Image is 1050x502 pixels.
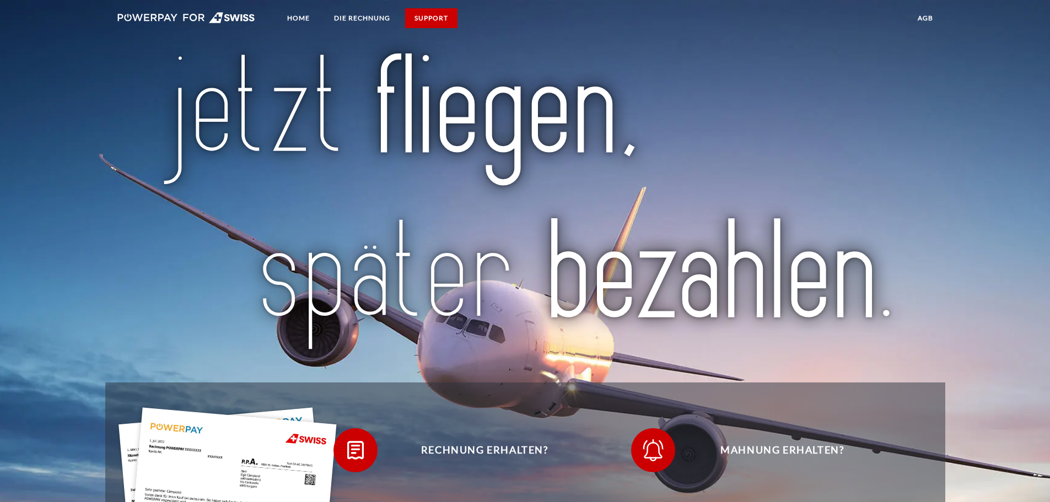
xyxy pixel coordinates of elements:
img: logo-swiss-white.svg [117,12,256,23]
img: qb_bill.svg [342,436,369,464]
a: DIE RECHNUNG [325,8,400,28]
span: Mahnung erhalten? [647,428,917,472]
img: title-swiss_de.svg [155,50,895,356]
img: qb_bell.svg [639,436,667,464]
span: Rechnung erhalten? [349,428,620,472]
button: Mahnung erhalten? [631,428,918,472]
a: agb [908,8,943,28]
button: Rechnung erhalten? [333,428,620,472]
a: SUPPORT [405,8,457,28]
a: Home [278,8,319,28]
